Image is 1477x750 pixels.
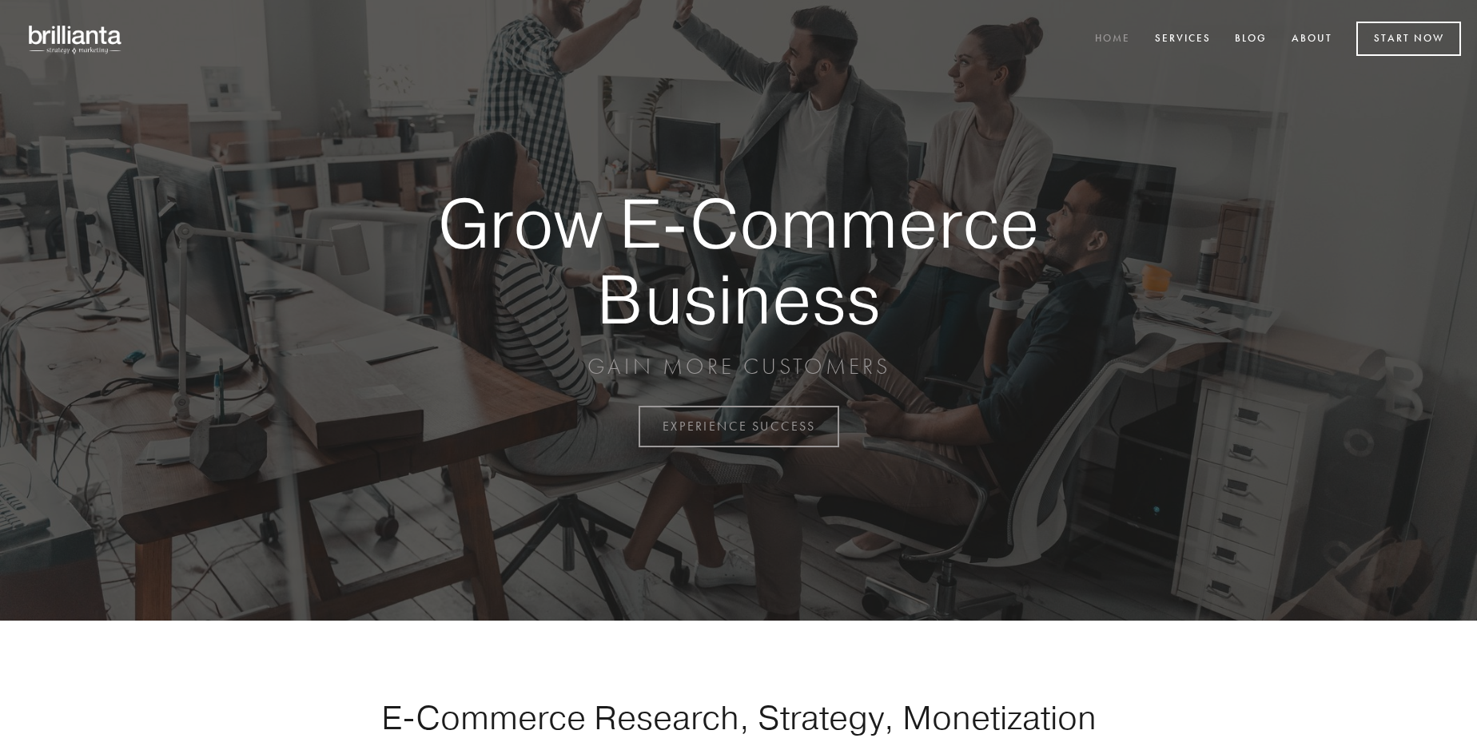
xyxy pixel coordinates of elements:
a: Services [1145,26,1221,53]
a: Home [1085,26,1141,53]
a: EXPERIENCE SUCCESS [639,406,839,447]
strong: Grow E-Commerce Business [382,185,1095,336]
img: brillianta - research, strategy, marketing [16,16,136,62]
a: About [1281,26,1343,53]
p: GAIN MORE CUSTOMERS [382,352,1095,381]
a: Start Now [1356,22,1461,56]
a: Blog [1224,26,1277,53]
h1: E-Commerce Research, Strategy, Monetization [331,697,1146,737]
